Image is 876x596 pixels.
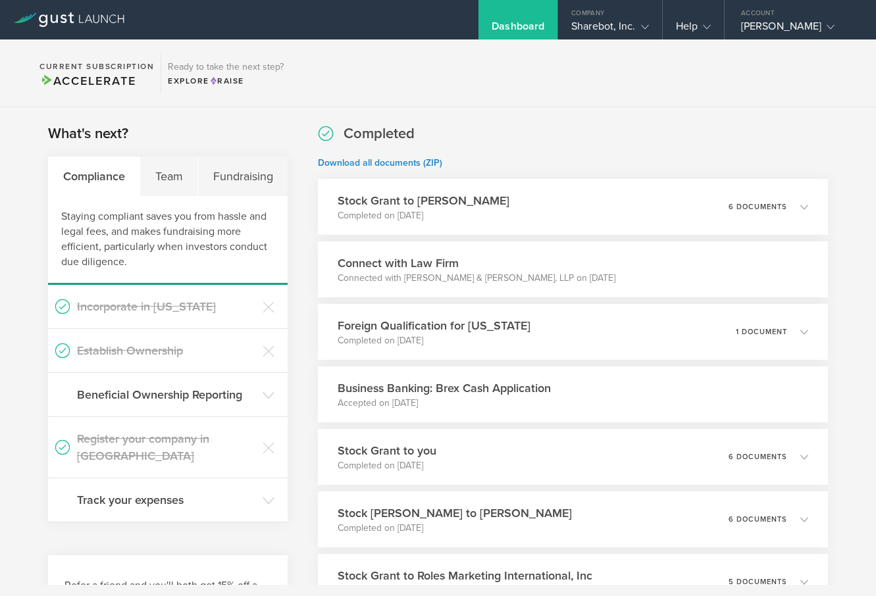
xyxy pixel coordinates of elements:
[77,491,256,509] h3: Track your expenses
[209,76,244,86] span: Raise
[676,20,711,39] div: Help
[338,459,436,472] p: Completed on [DATE]
[140,157,198,196] div: Team
[729,578,787,585] p: 5 documents
[344,124,415,143] h2: Completed
[338,334,530,347] p: Completed on [DATE]
[338,567,592,584] h3: Stock Grant to Roles Marketing International, Inc
[741,20,853,39] div: [PERSON_NAME]
[338,272,615,285] p: Connected with [PERSON_NAME] & [PERSON_NAME], LLP on [DATE]
[338,192,509,209] h3: Stock Grant to [PERSON_NAME]
[338,397,551,410] p: Accepted on [DATE]
[77,430,256,464] h3: Register your company in [GEOGRAPHIC_DATA]
[736,328,787,335] p: 1 document
[77,342,256,359] h3: Establish Ownership
[729,453,787,460] p: 6 documents
[492,20,544,39] div: Dashboard
[198,157,288,196] div: Fundraising
[338,255,615,272] h3: Connect with Law Firm
[338,522,572,535] p: Completed on [DATE]
[48,196,288,285] div: Staying compliant saves you from hassle and legal fees, and makes fundraising more efficient, par...
[729,203,787,211] p: 6 documents
[77,386,256,403] h3: Beneficial Ownership Reporting
[338,380,551,397] h3: Business Banking: Brex Cash Application
[39,62,154,70] h2: Current Subscription
[338,442,436,459] h3: Stock Grant to you
[338,317,530,334] h3: Foreign Qualification for [US_STATE]
[77,298,256,315] h3: Incorporate in [US_STATE]
[338,505,572,522] h3: Stock [PERSON_NAME] to [PERSON_NAME]
[318,157,442,168] a: Download all documents (ZIP)
[161,53,290,93] div: Ready to take the next step?ExploreRaise
[168,75,284,87] div: Explore
[39,74,136,88] span: Accelerate
[48,124,128,143] h2: What's next?
[168,62,284,72] h3: Ready to take the next step?
[338,209,509,222] p: Completed on [DATE]
[571,20,648,39] div: Sharebot, Inc.
[48,157,140,196] div: Compliance
[729,516,787,523] p: 6 documents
